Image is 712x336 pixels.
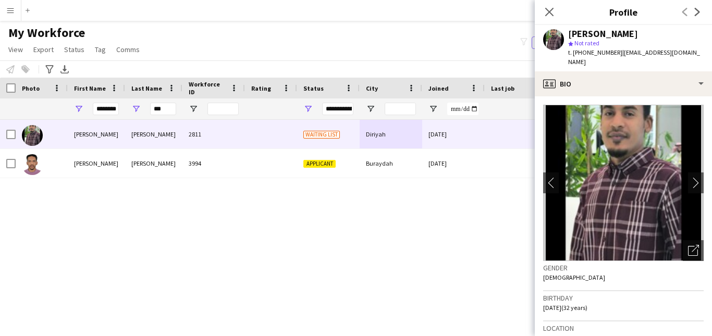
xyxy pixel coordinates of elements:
div: [PERSON_NAME] [125,149,182,178]
div: [PERSON_NAME] [125,120,182,148]
input: Workforce ID Filter Input [207,103,239,115]
span: [DEMOGRAPHIC_DATA] [543,273,605,281]
div: [DATE] [422,149,485,178]
div: 3994 [182,149,245,178]
img: mohammed elhassan [22,125,43,146]
img: Crew avatar or photo [543,105,704,261]
span: Last Name [131,84,162,92]
span: Applicant [303,160,336,168]
div: [PERSON_NAME] [68,120,125,148]
button: Open Filter Menu [366,104,375,114]
a: Comms [112,43,144,56]
h3: Location [543,323,704,333]
a: Status [60,43,89,56]
button: Open Filter Menu [189,104,198,114]
button: Open Filter Menu [428,104,438,114]
button: Open Filter Menu [74,104,83,114]
h3: Birthday [543,293,704,303]
input: First Name Filter Input [93,103,119,115]
span: First Name [74,84,106,92]
input: Last Name Filter Input [150,103,176,115]
img: Mohammed Elhassan [22,154,43,175]
input: Joined Filter Input [447,103,478,115]
input: City Filter Input [385,103,416,115]
div: Diriyah [360,120,422,148]
div: [PERSON_NAME] [68,149,125,178]
span: Tag [95,45,106,54]
a: Export [29,43,58,56]
span: Status [303,84,324,92]
span: Last job [491,84,514,92]
span: Waiting list [303,131,340,139]
span: t. [PHONE_NUMBER] [568,48,622,56]
div: Open photos pop-in [683,240,704,261]
div: 2811 [182,120,245,148]
div: Buraydah [360,149,422,178]
span: My Workforce [8,25,85,41]
span: Not rated [574,39,599,47]
span: City [366,84,378,92]
button: Everyone3,703 [532,36,584,49]
span: Photo [22,84,40,92]
app-action-btn: Export XLSX [58,63,71,76]
span: View [8,45,23,54]
a: Tag [91,43,110,56]
span: Comms [116,45,140,54]
button: Open Filter Menu [131,104,141,114]
div: Bio [535,71,712,96]
a: View [4,43,27,56]
span: Status [64,45,84,54]
span: [DATE] (32 years) [543,304,587,312]
span: Rating [251,84,271,92]
span: | [EMAIL_ADDRESS][DOMAIN_NAME] [568,48,700,66]
div: [PERSON_NAME] [568,29,638,39]
h3: Profile [535,5,712,19]
div: [DATE] [422,120,485,148]
button: Open Filter Menu [303,104,313,114]
span: Export [33,45,54,54]
span: Workforce ID [189,80,226,96]
app-action-btn: Advanced filters [43,63,56,76]
h3: Gender [543,263,704,272]
span: Joined [428,84,449,92]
